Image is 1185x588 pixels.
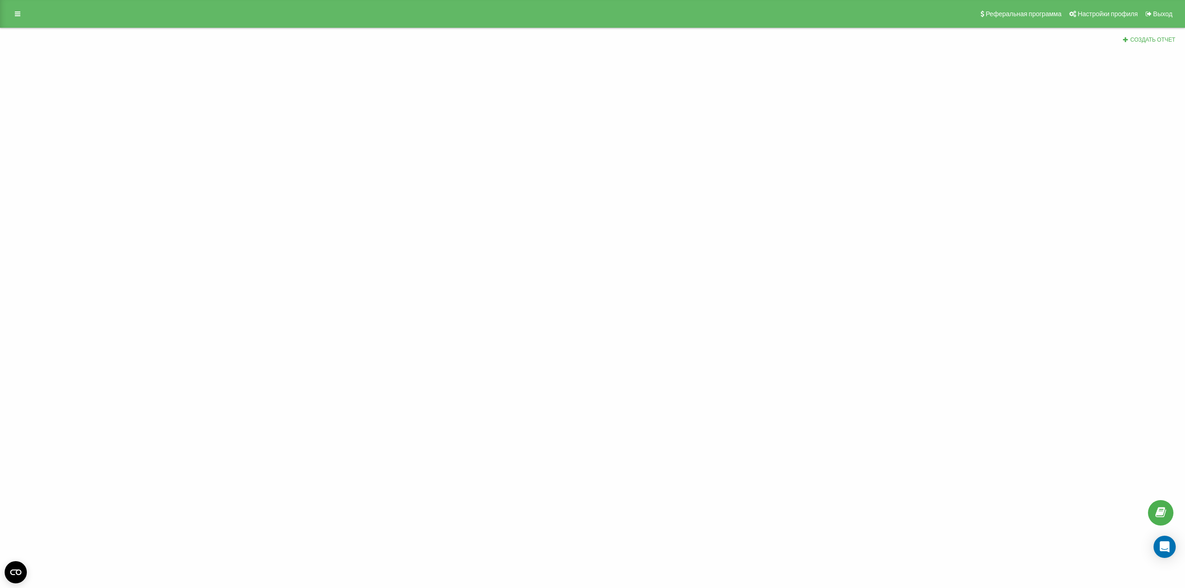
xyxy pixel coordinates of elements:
[1119,36,1178,44] button: Создать отчет
[985,10,1061,18] span: Реферальная программа
[1122,37,1129,42] i: Создать отчет
[1078,10,1138,18] span: Настройки профиля
[1154,536,1176,558] div: Open Intercom Messenger
[5,561,27,583] button: Open CMP widget
[1153,10,1173,18] span: Выход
